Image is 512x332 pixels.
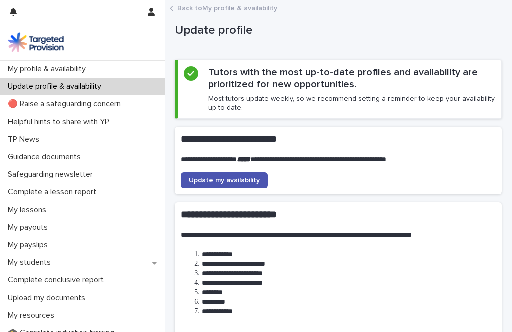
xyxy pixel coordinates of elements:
p: My profile & availability [4,64,94,74]
h2: Tutors with the most up-to-date profiles and availability are prioritized for new opportunities. [208,66,495,90]
p: My students [4,258,59,267]
p: Helpful hints to share with YP [4,117,117,127]
p: Update profile & availability [4,82,109,91]
p: Complete a lesson report [4,187,104,197]
p: Safeguarding newsletter [4,170,101,179]
p: Complete conclusive report [4,275,112,285]
p: Upload my documents [4,293,93,303]
a: Back toMy profile & availability [177,2,277,13]
p: My payouts [4,223,56,232]
img: M5nRWzHhSzIhMunXDL62 [8,32,64,52]
p: My lessons [4,205,54,215]
p: 🔴 Raise a safeguarding concern [4,99,129,109]
a: Update my availability [181,172,268,188]
span: Update my availability [189,177,260,184]
p: Guidance documents [4,152,89,162]
p: My payslips [4,240,56,250]
p: Most tutors update weekly, so we recommend setting a reminder to keep your availability up-to-date. [208,94,495,112]
p: Update profile [175,23,498,38]
p: TP News [4,135,47,144]
p: My resources [4,311,62,320]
